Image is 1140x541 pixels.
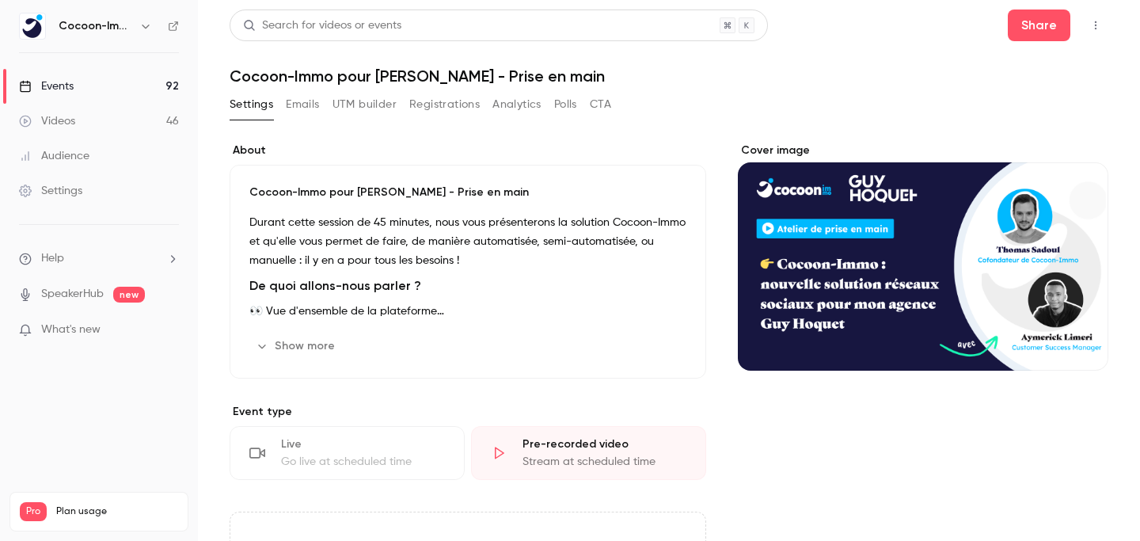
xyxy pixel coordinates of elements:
[19,250,179,267] li: help-dropdown-opener
[20,13,45,39] img: Cocoon-Immo
[41,286,104,303] a: SpeakerHub
[19,148,89,164] div: Audience
[286,92,319,117] button: Emails
[332,92,397,117] button: UTM builder
[249,213,686,270] p: Durant cette session de 45 minutes, nous vous présenterons la solution Cocoon-Immo et qu'elle vou...
[230,426,465,480] div: LiveGo live at scheduled time
[230,404,706,420] p: Event type
[59,18,133,34] h6: Cocoon-Immo
[249,185,686,200] p: Cocoon-Immo pour [PERSON_NAME] - Prise en main
[281,436,445,452] div: Live
[522,436,686,452] div: Pre-recorded video
[230,92,273,117] button: Settings
[230,67,1108,86] h1: Cocoon-Immo pour [PERSON_NAME] - Prise en main
[19,113,75,129] div: Videos
[1008,10,1070,41] button: Share
[41,250,64,267] span: Help
[492,92,541,117] button: Analytics
[56,505,178,518] span: Plan usage
[19,183,82,199] div: Settings
[243,17,401,34] div: Search for videos or events
[409,92,480,117] button: Registrations
[19,78,74,94] div: Events
[160,323,179,337] iframe: Noticeable Trigger
[249,302,686,321] p: 👀 Vue d'ensemble de la plateforme
[738,143,1108,158] label: Cover image
[281,454,445,470] div: Go live at scheduled time
[20,502,47,521] span: Pro
[249,276,686,295] h2: De quoi allons-nous parler ?
[554,92,577,117] button: Polls
[738,143,1108,371] section: Cover image
[41,322,101,338] span: What's new
[471,426,706,480] div: Pre-recorded videoStream at scheduled time
[249,333,344,359] button: Show more
[113,287,145,303] span: new
[230,143,706,158] label: About
[522,454,686,470] div: Stream at scheduled time
[590,92,611,117] button: CTA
